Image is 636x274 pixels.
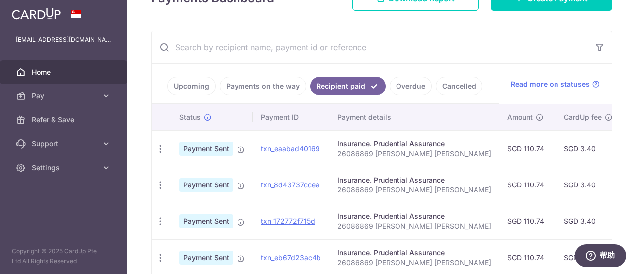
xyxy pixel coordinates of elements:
p: 26086869 [PERSON_NAME] [PERSON_NAME] [337,149,491,159]
div: Insurance. Prudential Assurance [337,139,491,149]
div: Insurance. Prudential Assurance [337,211,491,221]
th: Payment details [329,104,499,130]
div: Insurance. Prudential Assurance [337,248,491,258]
span: Amount [507,112,533,122]
a: Payments on the way [220,77,306,95]
td: SGD 110.74 [499,167,556,203]
div: Insurance. Prudential Assurance [337,175,491,185]
td: SGD 110.74 [499,203,556,239]
p: 26086869 [PERSON_NAME] [PERSON_NAME] [337,258,491,268]
input: Search by recipient name, payment id or reference [152,31,588,63]
span: Settings [32,163,97,173]
td: SGD 110.74 [499,130,556,167]
span: Home [32,67,97,77]
p: 26086869 [PERSON_NAME] [PERSON_NAME] [337,185,491,195]
a: txn_eaabad40169 [261,144,320,153]
p: [EMAIL_ADDRESS][DOMAIN_NAME] [16,35,111,45]
span: Read more on statuses [511,79,590,89]
a: Upcoming [167,77,216,95]
span: Payment Sent [179,142,233,156]
a: txn_8d43737ccea [261,181,319,189]
span: Payment Sent [179,251,233,265]
a: txn_eb67d23ac4b [261,253,321,262]
td: SGD 3.40 [556,130,621,167]
span: Status [179,112,201,122]
a: Read more on statuses [511,79,600,89]
span: Pay [32,91,97,101]
a: Overdue [390,77,432,95]
td: SGD 3.40 [556,203,621,239]
a: txn_172772f715d [261,217,315,225]
span: CardUp fee [564,112,602,122]
span: Refer & Save [32,115,97,125]
span: Payment Sent [179,178,233,192]
img: CardUp [12,8,61,20]
span: Support [32,139,97,149]
td: SGD 3.40 [556,167,621,203]
th: Payment ID [253,104,329,130]
p: 26086869 [PERSON_NAME] [PERSON_NAME] [337,221,491,231]
span: Payment Sent [179,214,233,228]
a: Recipient paid [310,77,386,95]
iframe: 打开一个小组件，您可以在其中找到更多信息 [574,244,626,269]
a: Cancelled [436,77,482,95]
